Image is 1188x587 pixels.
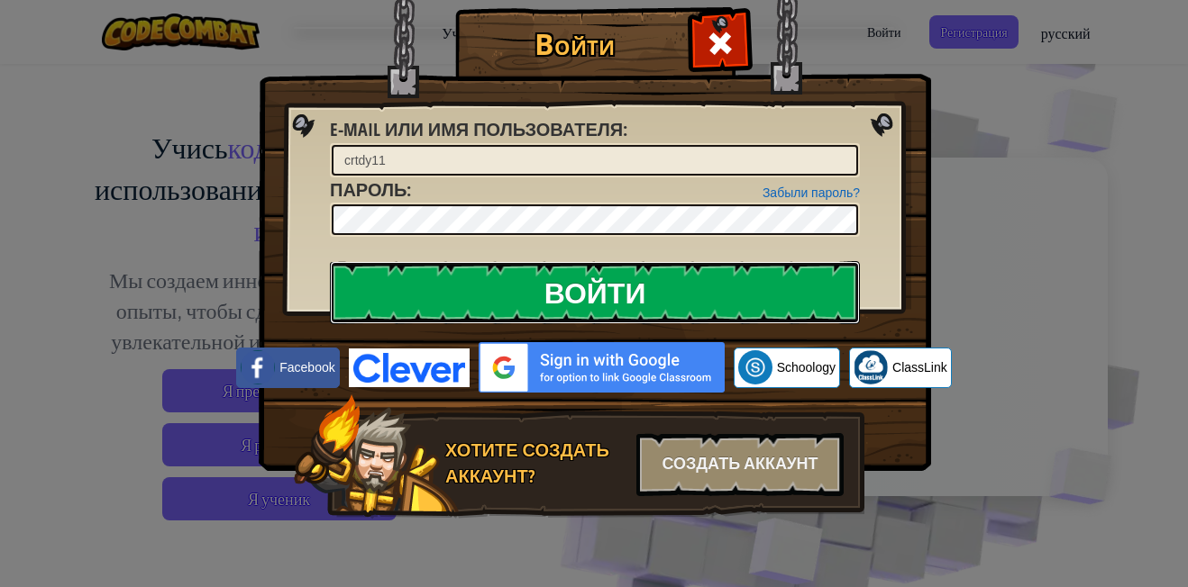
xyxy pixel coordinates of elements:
input: Войти [330,261,860,324]
img: schoology.png [738,350,772,384]
label: : [330,117,627,143]
label: : [330,177,411,203]
span: E-mail или имя пользователя [330,117,623,141]
div: Хотите создать аккаунт? [445,438,626,489]
a: Забыли пароль? [763,185,860,200]
span: Schoology [777,358,836,376]
div: Создать аккаунт [636,433,844,496]
img: clever-logo-blue.png [349,348,470,387]
span: Пароль [330,177,407,202]
span: Facebook [279,358,334,376]
img: facebook_small.png [241,350,275,384]
img: gplus_sso_button2.svg [479,342,725,393]
span: ClassLink [892,358,947,376]
img: classlink-logo-small.png [854,350,888,384]
h1: Войти [460,28,690,59]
